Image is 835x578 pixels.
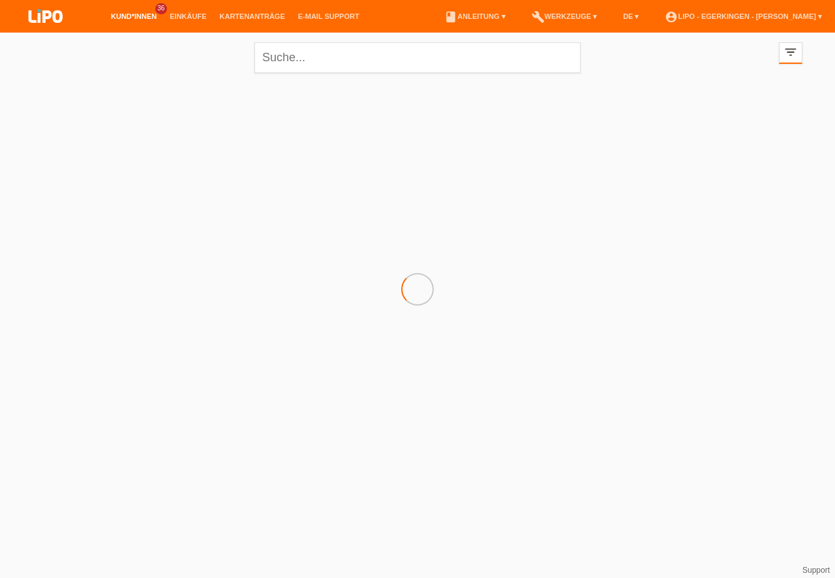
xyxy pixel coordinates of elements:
a: Kund*innen [104,12,163,20]
a: buildWerkzeuge ▾ [525,12,604,20]
a: account_circleLIPO - Egerkingen - [PERSON_NAME] ▾ [658,12,828,20]
a: LIPO pay [13,27,78,36]
i: account_circle [665,10,678,23]
a: Support [802,566,830,575]
input: Suche... [254,42,581,73]
i: filter_list [783,45,798,59]
a: Einkäufe [163,12,213,20]
i: build [532,10,545,23]
a: Kartenanträge [213,12,292,20]
a: DE ▾ [616,12,645,20]
span: 36 [155,3,167,14]
a: bookAnleitung ▾ [438,12,511,20]
i: book [444,10,457,23]
a: E-Mail Support [292,12,366,20]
